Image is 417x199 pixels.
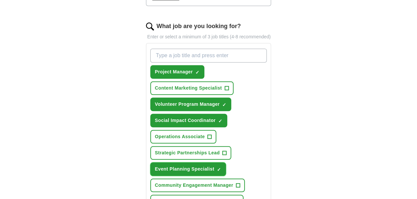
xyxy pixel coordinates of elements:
[150,98,231,111] button: Volunteer Program Manager✓
[155,117,216,124] span: Social Impact Coordinator
[155,85,222,92] span: Content Marketing Specialist
[195,70,199,75] span: ✓
[155,149,220,156] span: Strategic Partnerships Lead
[157,22,241,31] label: What job are you looking for?
[150,65,204,79] button: Project Manager✓
[155,182,233,189] span: Community Engagement Manager
[218,118,222,124] span: ✓
[155,133,205,140] span: Operations Associate
[150,49,267,62] input: Type a job title and press enter
[150,146,231,160] button: Strategic Partnerships Lead
[150,81,234,95] button: Content Marketing Specialist
[150,114,227,127] button: Social Impact Coordinator✓
[222,102,226,107] span: ✓
[150,130,216,143] button: Operations Associate
[155,101,220,108] span: Volunteer Program Manager
[217,167,221,172] span: ✓
[150,162,226,176] button: Event Planning Specialist✓
[155,166,214,173] span: Event Planning Specialist
[146,22,154,30] img: search.png
[146,33,271,40] p: Enter or select a minimum of 3 job titles (4-8 recommended)
[155,68,193,75] span: Project Manager
[150,179,245,192] button: Community Engagement Manager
